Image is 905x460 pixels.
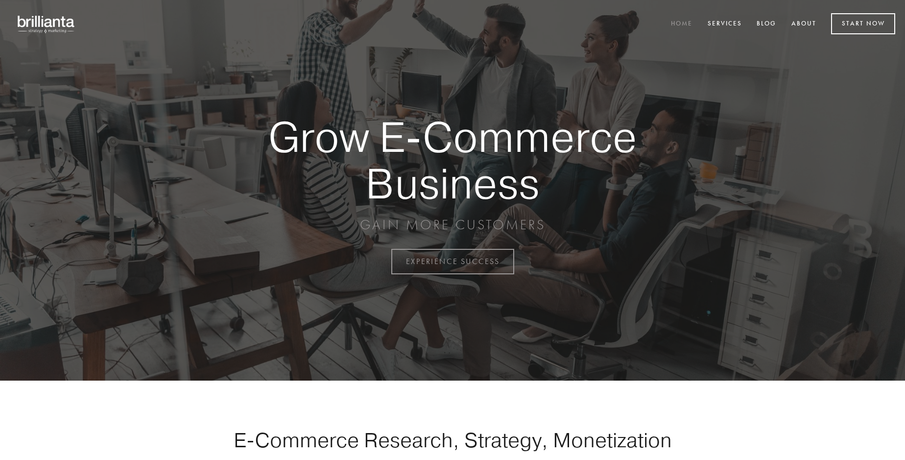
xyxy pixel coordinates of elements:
a: EXPERIENCE SUCCESS [391,249,514,274]
a: Services [701,16,748,32]
a: Blog [750,16,783,32]
strong: Grow E-Commerce Business [234,114,671,206]
p: GAIN MORE CUSTOMERS [234,216,671,234]
h1: E-Commerce Research, Strategy, Monetization [203,428,702,452]
img: brillianta - research, strategy, marketing [10,10,83,38]
a: Home [665,16,699,32]
a: About [785,16,823,32]
a: Start Now [831,13,895,34]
